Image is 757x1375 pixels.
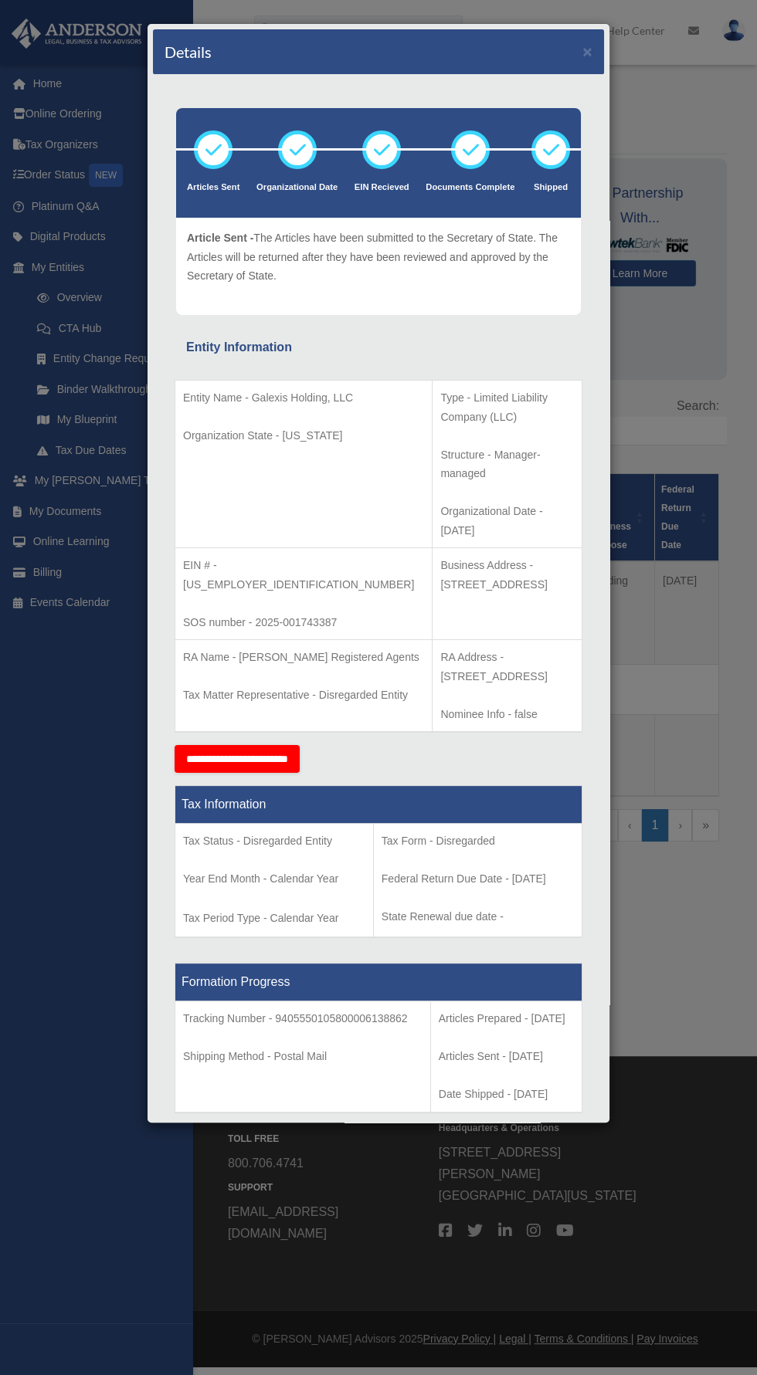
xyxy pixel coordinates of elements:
p: Tracking Number - 9405550105800006138862 [183,1009,423,1028]
p: Federal Return Due Date - [DATE] [382,869,574,889]
p: Business Address - [STREET_ADDRESS] [440,556,574,594]
p: SOS number - 2025-001743387 [183,613,424,632]
div: Entity Information [186,337,571,358]
p: EIN # - [US_EMPLOYER_IDENTIFICATION_NUMBER] [183,556,424,594]
p: State Renewal due date - [382,907,574,926]
button: × [582,43,592,59]
p: Organization State - [US_STATE] [183,426,424,445]
span: Article Sent - [187,232,253,244]
p: Articles Prepared - [DATE] [439,1009,574,1028]
p: Articles Sent - [DATE] [439,1047,574,1066]
p: The Articles have been submitted to the Secretary of State. The Articles will be returned after t... [187,229,570,286]
p: Organizational Date - [DATE] [440,502,574,540]
p: Tax Status - Disregarded Entity [183,831,365,851]
p: Shipping Method - Postal Mail [183,1047,423,1066]
h4: Details [165,41,212,63]
p: Documents Complete [426,180,514,195]
p: EIN Recieved [355,180,409,195]
p: Year End Month - Calendar Year [183,869,365,889]
p: Entity Name - Galexis Holding, LLC [183,388,424,408]
p: Structure - Manager-managed [440,445,574,483]
th: Tax Information [175,786,582,824]
p: RA Address - [STREET_ADDRESS] [440,648,574,686]
p: Nominee Info - false [440,705,574,724]
p: Tax Form - Disregarded [382,831,574,851]
th: Formation Progress [175,964,582,1001]
p: RA Name - [PERSON_NAME] Registered Agents [183,648,424,667]
p: Date Shipped - [DATE] [439,1085,574,1104]
td: Tax Period Type - Calendar Year [175,824,374,938]
p: Articles Sent [187,180,239,195]
p: Shipped [531,180,570,195]
p: Tax Matter Representative - Disregarded Entity [183,686,424,705]
p: Organizational Date [256,180,338,195]
p: Type - Limited Liability Company (LLC) [440,388,574,426]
